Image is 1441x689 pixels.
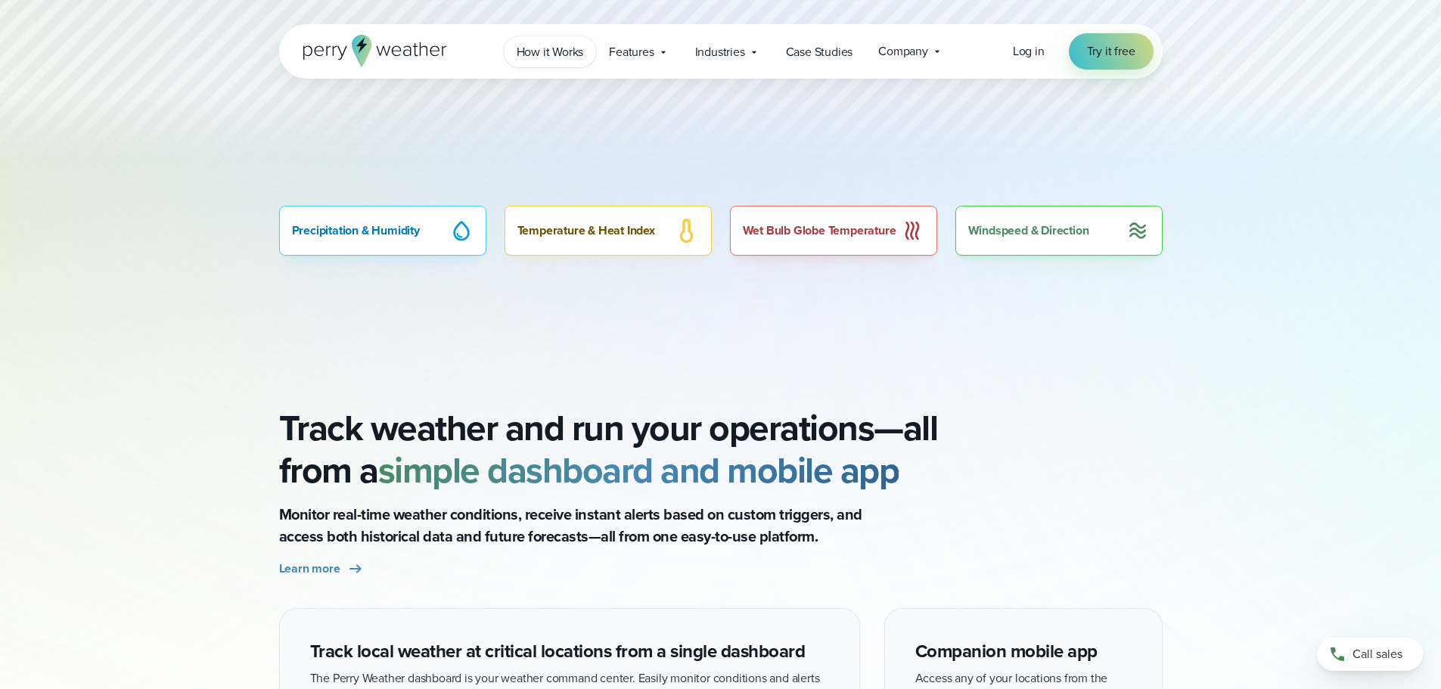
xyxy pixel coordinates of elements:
[279,407,1163,492] h2: Track weather and run your operations—all from a
[1069,33,1154,70] a: Try it free
[504,36,597,67] a: How it Works
[609,43,654,61] span: Features
[773,36,866,67] a: Case Studies
[279,504,884,548] p: Monitor real-time weather conditions, receive instant alerts based on custom triggers, and access...
[1317,638,1423,671] a: Call sales
[1352,645,1402,663] span: Call sales
[279,560,365,578] a: Learn more
[279,560,340,578] span: Learn more
[695,43,745,61] span: Industries
[378,443,899,497] strong: simple dashboard and mobile app
[786,43,853,61] span: Case Studies
[1013,42,1045,60] span: Log in
[517,43,584,61] span: How it Works
[1013,42,1045,61] a: Log in
[1087,42,1135,61] span: Try it free
[878,42,928,61] span: Company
